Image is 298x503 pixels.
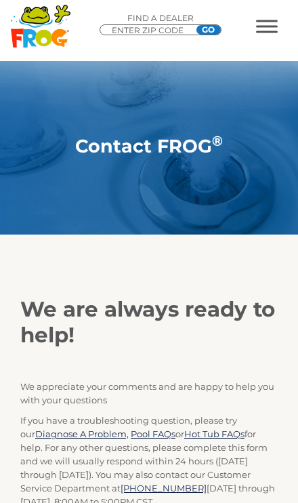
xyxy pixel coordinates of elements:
[20,296,278,348] h2: We are always ready to help!
[110,25,192,36] input: Zip Code Form
[20,380,278,407] p: We appreciate your comments and are happy to help you with your questions
[184,428,244,439] a: Hot Tub FAQs
[256,20,278,33] button: MENU
[212,132,223,149] sup: ®
[131,428,175,439] a: Pool FAQs
[121,483,207,494] a: [PHONE_NUMBER]
[20,136,278,157] h1: Contact FROG
[35,428,129,439] a: Diagnose A Problem,
[196,25,221,35] input: GO
[100,12,221,24] p: Find A Dealer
